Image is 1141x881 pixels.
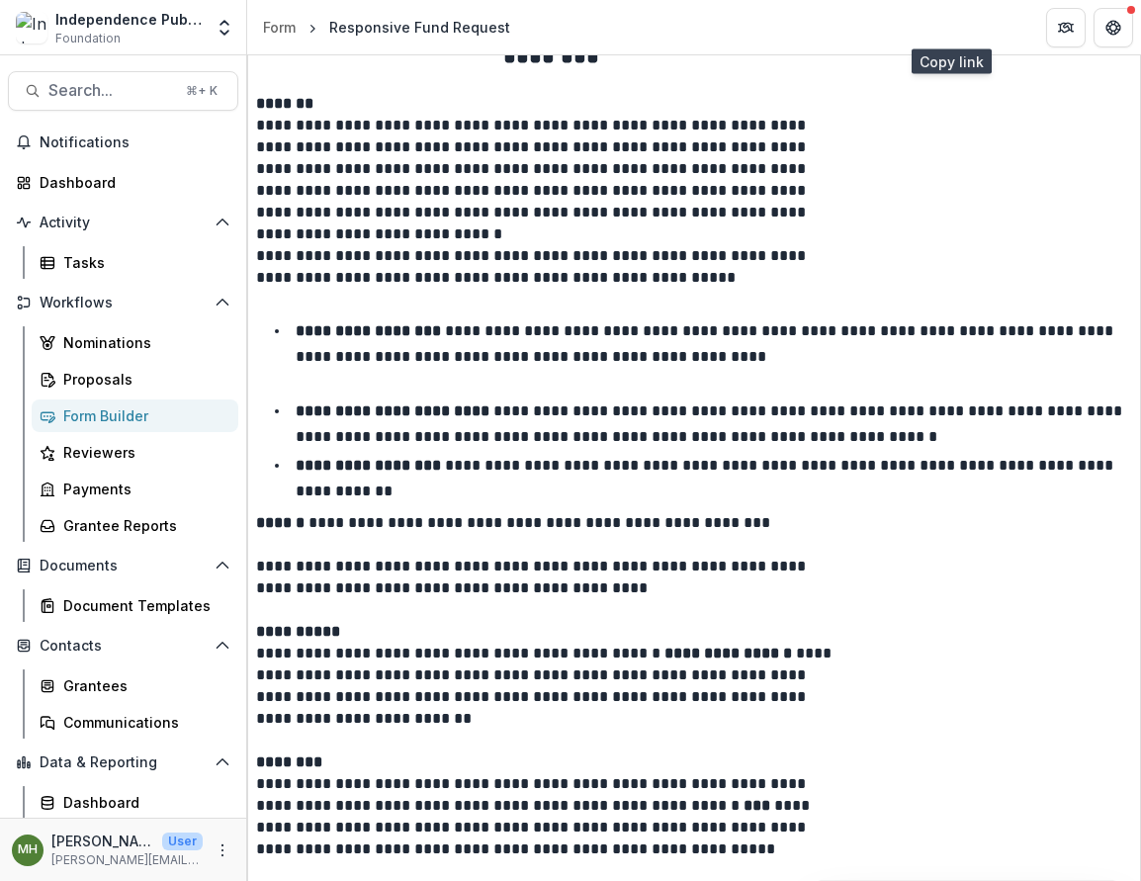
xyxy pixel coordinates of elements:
div: Document Templates [63,595,222,616]
div: Payments [63,479,222,499]
button: Open Documents [8,550,238,581]
a: Form Builder [32,399,238,432]
span: Contacts [40,638,207,655]
button: Open Workflows [8,287,238,318]
a: Grantee Reports [32,509,238,542]
span: Data & Reporting [40,754,207,771]
span: Search... [48,81,174,100]
div: Melissa Hamilton [18,843,38,856]
div: Responsive Fund Request [329,17,510,38]
div: Dashboard [40,172,222,193]
div: Grantee Reports [63,515,222,536]
button: Open entity switcher [211,8,238,47]
p: [PERSON_NAME] [51,831,154,851]
img: Independence Public Media Foundation [16,12,47,44]
span: Activity [40,215,207,231]
a: Form [255,13,304,42]
a: Proposals [32,363,238,396]
div: Form Builder [63,405,222,426]
a: Reviewers [32,436,238,469]
button: Open Activity [8,207,238,238]
button: More [211,838,234,862]
div: Form [263,17,296,38]
nav: breadcrumb [255,13,518,42]
button: Open Data & Reporting [8,747,238,778]
span: Documents [40,558,207,574]
span: Workflows [40,295,207,311]
div: Communications [63,712,222,733]
a: Document Templates [32,589,238,622]
a: Tasks [32,246,238,279]
div: Reviewers [63,442,222,463]
span: Notifications [40,134,230,151]
a: Dashboard [32,786,238,819]
button: Get Help [1094,8,1133,47]
p: User [162,833,203,850]
div: ⌘ + K [182,80,221,102]
a: Nominations [32,326,238,359]
a: Communications [32,706,238,739]
a: Payments [32,473,238,505]
div: Tasks [63,252,222,273]
div: Grantees [63,675,222,696]
a: Dashboard [8,166,238,199]
button: Partners [1046,8,1086,47]
div: Nominations [63,332,222,353]
button: Search... [8,71,238,111]
div: Proposals [63,369,222,390]
button: Open Contacts [8,630,238,661]
p: [PERSON_NAME][EMAIL_ADDRESS][DOMAIN_NAME] [51,851,203,869]
span: Foundation [55,30,121,47]
div: Dashboard [63,792,222,813]
button: Notifications [8,127,238,158]
a: Grantees [32,669,238,702]
div: Independence Public Media Foundation [55,9,203,30]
